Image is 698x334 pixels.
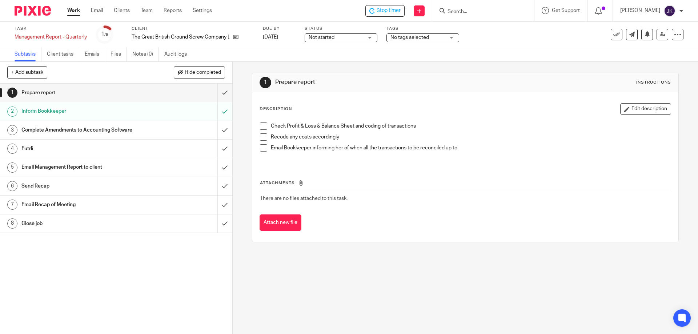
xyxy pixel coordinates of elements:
[21,125,147,136] h1: Complete Amendments to Accounting Software
[85,47,105,61] a: Emails
[47,47,79,61] a: Client tasks
[185,70,221,76] span: Hide completed
[309,35,334,40] span: Not started
[21,181,147,192] h1: Send Recap
[21,199,147,210] h1: Email Recap of Meeting
[263,35,278,40] span: [DATE]
[15,26,87,32] label: Task
[620,103,671,115] button: Edit description
[7,162,17,173] div: 5
[260,214,301,231] button: Attach new file
[7,66,47,79] button: + Add subtask
[15,6,51,16] img: Pixie
[7,125,17,135] div: 3
[7,106,17,117] div: 2
[111,47,127,61] a: Files
[664,5,675,17] img: svg%3E
[104,33,108,37] small: /8
[390,35,429,40] span: No tags selected
[132,47,159,61] a: Notes (0)
[260,106,292,112] p: Description
[141,7,153,14] a: Team
[7,88,17,98] div: 1
[271,122,670,130] p: Check Profit & Loss & Balance Sheet and coding of transactions
[365,5,405,17] div: The Great British Ground Screw Company Limited - Management Report - Quarterly
[7,144,17,154] div: 4
[193,7,212,14] a: Settings
[260,77,271,88] div: 1
[164,47,192,61] a: Audit logs
[620,7,660,14] p: [PERSON_NAME]
[305,26,377,32] label: Status
[275,79,481,86] h1: Prepare report
[271,144,670,152] p: Email Bookkeeper informing her of when all the transactions to be reconciled up to
[67,7,80,14] a: Work
[132,33,229,41] p: The Great British Ground Screw Company Limited
[21,162,147,173] h1: Email Management Report to client
[114,7,130,14] a: Clients
[260,181,295,185] span: Attachments
[21,106,147,117] h1: Inform Bookkeeper
[21,143,147,154] h1: Futrli
[91,7,103,14] a: Email
[15,33,87,41] div: Management Report - Quarterly
[271,133,670,141] p: Recode any costs accordingly
[260,196,348,201] span: There are no files attached to this task.
[7,181,17,191] div: 6
[174,66,225,79] button: Hide completed
[386,26,459,32] label: Tags
[132,26,254,32] label: Client
[636,80,671,85] div: Instructions
[15,47,41,61] a: Subtasks
[7,218,17,229] div: 8
[101,30,108,39] div: 1
[21,87,147,98] h1: Prepare report
[7,200,17,210] div: 7
[552,8,580,13] span: Get Support
[263,26,296,32] label: Due by
[377,7,401,15] span: Stop timer
[447,9,512,15] input: Search
[164,7,182,14] a: Reports
[21,218,147,229] h1: Close job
